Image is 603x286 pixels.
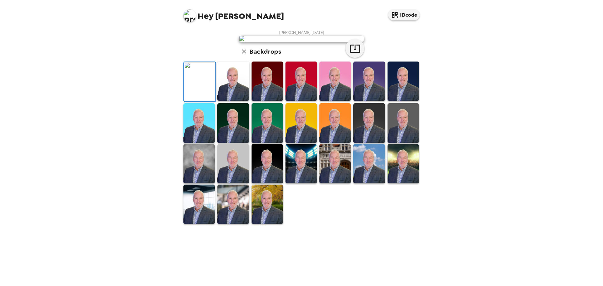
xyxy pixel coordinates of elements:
span: [PERSON_NAME] [183,6,284,20]
span: Hey [198,10,213,22]
button: IDcode [388,9,420,20]
span: [PERSON_NAME] , [DATE] [279,30,324,35]
h6: Backdrops [249,46,281,57]
img: profile pic [183,9,196,22]
img: user [239,35,364,42]
img: Original [184,62,215,101]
